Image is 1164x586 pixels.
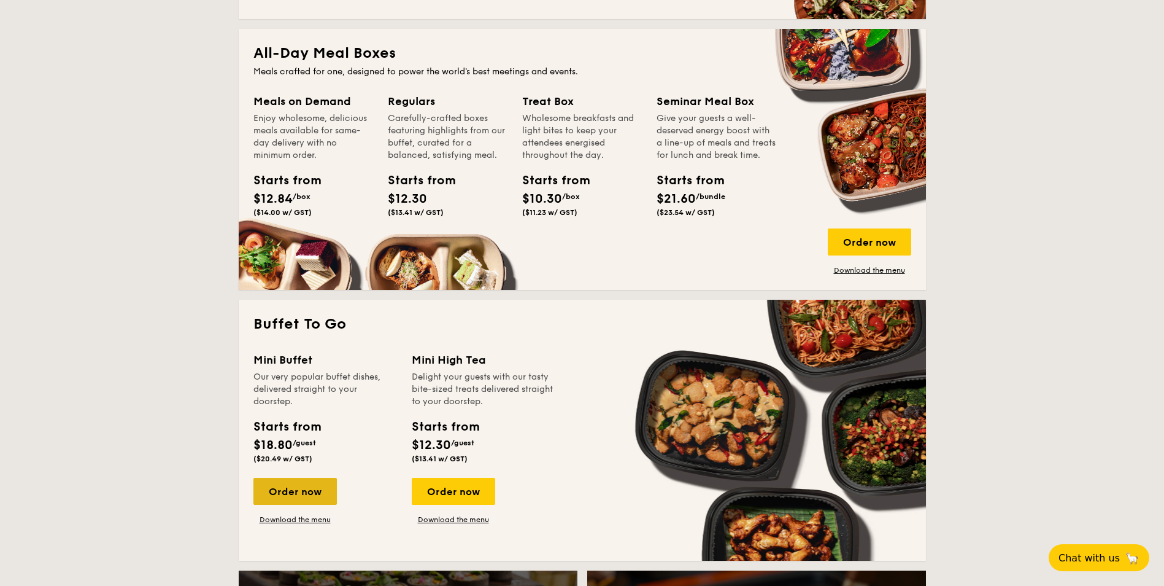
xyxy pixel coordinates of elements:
span: $12.30 [412,438,451,453]
div: Treat Box [522,93,642,110]
div: Our very popular buffet dishes, delivered straight to your doorstep. [253,371,397,408]
div: Order now [253,478,337,505]
span: ($23.54 w/ GST) [657,208,715,217]
div: Order now [828,229,911,256]
span: /guest [293,439,316,447]
div: Starts from [522,171,577,190]
div: Enjoy wholesome, delicious meals available for same-day delivery with no minimum order. [253,112,373,162]
span: 🦙 [1125,551,1139,565]
div: Order now [412,478,495,505]
div: Starts from [253,418,320,436]
div: Starts from [253,171,309,190]
div: Seminar Meal Box [657,93,776,110]
div: Meals on Demand [253,93,373,110]
span: $21.60 [657,192,696,206]
a: Download the menu [412,515,495,525]
a: Download the menu [828,265,911,275]
span: $10.30 [522,192,562,206]
span: ($11.23 w/ GST) [522,208,577,217]
span: /box [293,192,310,201]
div: Delight your guests with our tasty bite-sized treats delivered straight to your doorstep. [412,371,555,408]
div: Give your guests a well-deserved energy boost with a line-up of meals and treats for lunch and br... [657,112,776,162]
span: ($14.00 w/ GST) [253,208,312,217]
div: Carefully-crafted boxes featuring highlights from our buffet, curated for a balanced, satisfying ... [388,112,507,162]
span: ($13.41 w/ GST) [388,208,444,217]
span: ($20.49 w/ GST) [253,455,312,463]
span: Chat with us [1058,552,1120,564]
div: Starts from [388,171,443,190]
div: Regulars [388,93,507,110]
span: /guest [451,439,474,447]
h2: Buffet To Go [253,314,911,334]
div: Mini High Tea [412,351,555,369]
span: $12.84 [253,192,293,206]
div: Meals crafted for one, designed to power the world's best meetings and events. [253,66,911,78]
div: Mini Buffet [253,351,397,369]
div: Starts from [412,418,479,436]
button: Chat with us🦙 [1049,544,1149,571]
span: /box [562,192,580,201]
a: Download the menu [253,515,337,525]
span: /bundle [696,192,725,201]
div: Wholesome breakfasts and light bites to keep your attendees energised throughout the day. [522,112,642,162]
div: Starts from [657,171,712,190]
h2: All-Day Meal Boxes [253,44,911,63]
span: $12.30 [388,192,427,206]
span: ($13.41 w/ GST) [412,455,468,463]
span: $18.80 [253,438,293,453]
